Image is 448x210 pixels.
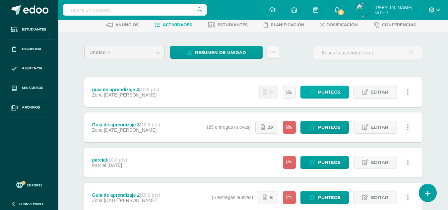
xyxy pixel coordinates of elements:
[106,20,139,30] a: Anuncios
[300,121,349,134] a: Punteos
[90,46,147,59] span: Unidad 3
[318,121,340,133] span: Punteos
[374,20,416,30] a: Conferencias
[170,46,263,59] a: Resumen de unidad
[155,20,192,30] a: Actividades
[5,59,53,79] a: Asistencia
[255,121,278,134] a: 29
[92,192,160,198] div: Guia de aprendizaje 2
[318,86,340,98] span: Punteos
[5,39,53,59] a: Disciplina
[356,3,369,17] img: 529e95d8c70de02c88ecaef2f0471237.png
[22,85,43,91] span: Mis cursos
[382,22,416,27] span: Conferencias
[270,86,273,98] span: 0
[371,191,388,204] span: Editar
[115,22,139,27] span: Anuncios
[85,46,164,59] a: Unidad 3
[371,121,388,133] span: Editar
[337,9,345,16] span: 5
[22,66,42,71] span: Asistencia
[92,198,102,203] span: Zona
[140,192,160,198] strong: (15.0 pts)
[107,163,122,168] span: [DATE]
[139,87,159,92] strong: (10.0 pts)
[320,20,358,30] a: Dosificación
[208,20,248,30] a: Estudiantes
[104,198,157,203] span: [DATE][PERSON_NAME]
[22,105,40,110] span: Archivos
[313,46,422,59] input: Busca la actividad aquí...
[92,87,159,92] div: guía de aprendizaje 4
[5,98,53,117] a: Archivos
[258,191,278,204] a: 8
[92,92,102,98] span: Zona
[63,4,207,16] input: Busca un usuario...
[92,127,102,133] span: Zona
[318,191,340,204] span: Punteos
[27,183,42,187] span: Soporte
[5,78,53,98] a: Mis cursos
[270,191,273,204] span: 8
[92,157,127,163] div: parcial
[300,86,349,99] a: Punteos
[218,22,248,27] span: Estudiantes
[104,127,157,133] span: [DATE][PERSON_NAME]
[300,191,349,204] a: Punteos
[8,180,50,189] a: Soporte
[22,46,41,52] span: Disciplina
[92,163,106,168] span: Parcial
[258,86,278,99] a: No se han realizado entregas
[374,10,413,16] span: Mi Perfil
[22,27,46,32] span: Estudiantes
[19,201,44,206] span: Cerrar panel
[371,86,388,98] span: Editar
[140,122,160,127] strong: (10.0 pts)
[195,46,246,59] span: Resumen de unidad
[163,22,192,27] span: Actividades
[371,156,388,169] span: Editar
[318,156,340,169] span: Punteos
[268,121,273,133] span: 29
[5,20,53,39] a: Estudiantes
[326,22,358,27] span: Dosificación
[107,157,127,163] strong: (10.0 pts)
[271,22,304,27] span: Planificación
[264,20,304,30] a: Planificación
[374,4,413,11] span: [PERSON_NAME]
[104,92,157,98] span: [DATE][PERSON_NAME]
[92,122,160,127] div: Guia de aprendizaje 3
[300,156,349,169] a: Punteos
